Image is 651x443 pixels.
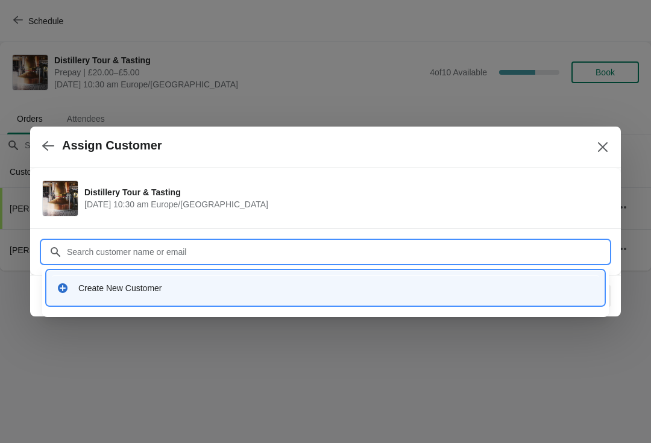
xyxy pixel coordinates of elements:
h2: Assign Customer [62,139,162,152]
img: Distillery Tour & Tasting | | September 10 | 10:30 am Europe/London [43,181,78,216]
span: Distillery Tour & Tasting [84,186,603,198]
div: Create New Customer [78,282,594,294]
button: Close [592,136,614,158]
input: Search customer name or email [66,241,609,263]
span: [DATE] 10:30 am Europe/[GEOGRAPHIC_DATA] [84,198,603,210]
